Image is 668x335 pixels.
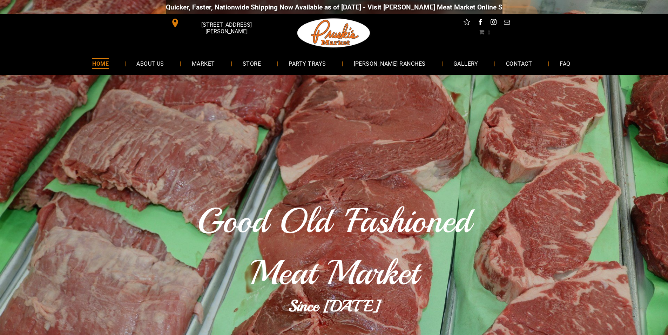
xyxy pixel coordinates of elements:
a: PARTY TRAYS [278,54,336,73]
a: HOME [82,54,119,73]
a: facebook [475,18,485,28]
span: [STREET_ADDRESS][PERSON_NAME] [181,18,271,38]
a: GALLERY [443,54,489,73]
img: Pruski-s+Market+HQ+Logo2-259w.png [296,14,372,52]
span: 0 [487,29,490,35]
a: CONTACT [495,54,542,73]
a: email [502,18,511,28]
a: FAQ [549,54,581,73]
a: STORE [232,54,271,73]
a: [PERSON_NAME] RANCHES [343,54,436,73]
a: Social network [462,18,471,28]
a: ABOUT US [126,54,175,73]
a: instagram [489,18,498,28]
a: MARKET [181,54,225,73]
a: [STREET_ADDRESS][PERSON_NAME] [166,18,273,28]
b: Since [DATE] [288,296,380,316]
span: Good Old 'Fashioned Meat Market [197,199,471,295]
